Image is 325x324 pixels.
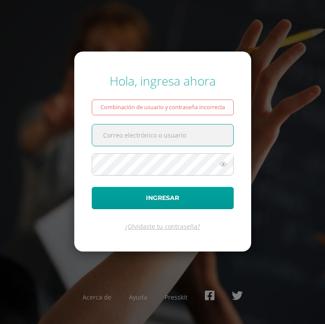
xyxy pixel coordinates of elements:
a: ¿Olvidaste tu contraseña? [125,222,200,231]
div: Hola, ingresa ahora [92,72,234,89]
a: Ayuda [129,293,147,301]
input: Correo electrónico o usuario [92,124,233,146]
div: Combinación de usuario y contraseña incorrecta [92,100,234,115]
a: Acerca de [83,293,111,301]
a: Presskit [165,293,187,301]
button: Ingresar [92,187,234,209]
